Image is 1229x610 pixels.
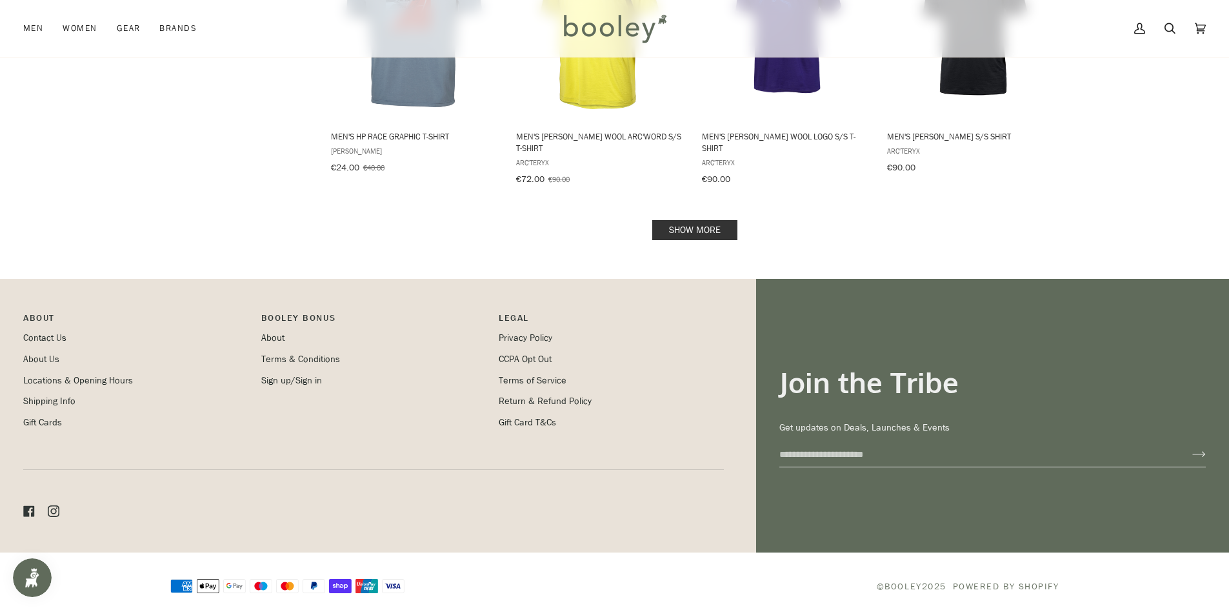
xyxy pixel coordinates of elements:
[331,224,1059,236] div: Pagination
[23,311,248,331] p: Pipeline_Footer Main
[516,130,683,154] span: Men's [PERSON_NAME] Wool Arc'Word S/S T-Shirt
[779,365,1206,400] h3: Join the Tribe
[23,353,59,365] a: About Us
[363,162,385,173] span: €40.00
[331,145,498,156] span: [PERSON_NAME]
[1172,444,1206,465] button: Join
[702,173,730,185] span: €90.00
[877,580,946,593] span: © 2025
[23,416,62,429] a: Gift Cards
[23,374,133,387] a: Locations & Opening Hours
[261,332,285,344] a: About
[702,130,869,154] span: Men's [PERSON_NAME] Wool Logo S/S T-Shirt
[23,332,66,344] a: Contact Us
[331,130,498,142] span: Men's HP Race Graphic T-Shirt
[23,395,75,407] a: Shipping Info
[884,580,921,593] a: Booley
[117,22,141,35] span: Gear
[516,173,545,185] span: €72.00
[499,332,552,344] a: Privacy Policy
[516,157,683,168] span: Arc'teryx
[887,145,1054,156] span: Arc'teryx
[779,443,1172,467] input: your-email@example.com
[702,157,869,168] span: Arc'teryx
[779,421,1206,435] p: Get updates on Deals, Launches & Events
[548,174,570,185] span: €90.00
[261,353,340,365] a: Terms & Conditions
[261,311,486,331] p: Booley Bonus
[499,416,556,429] a: Gift Card T&Cs
[953,580,1059,593] a: Powered by Shopify
[499,395,592,407] a: Return & Refund Policy
[499,374,566,387] a: Terms of Service
[499,311,724,331] p: Pipeline_Footer Sub
[331,161,359,174] span: €24.00
[558,10,671,47] img: Booley
[63,22,97,35] span: Women
[261,374,322,387] a: Sign up/Sign in
[23,22,43,35] span: Men
[159,22,197,35] span: Brands
[499,353,552,365] a: CCPA Opt Out
[887,130,1054,142] span: Men's [PERSON_NAME] S/S Shirt
[13,558,52,597] iframe: Button to open loyalty program pop-up
[652,220,737,240] a: Show more
[887,161,915,174] span: €90.00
